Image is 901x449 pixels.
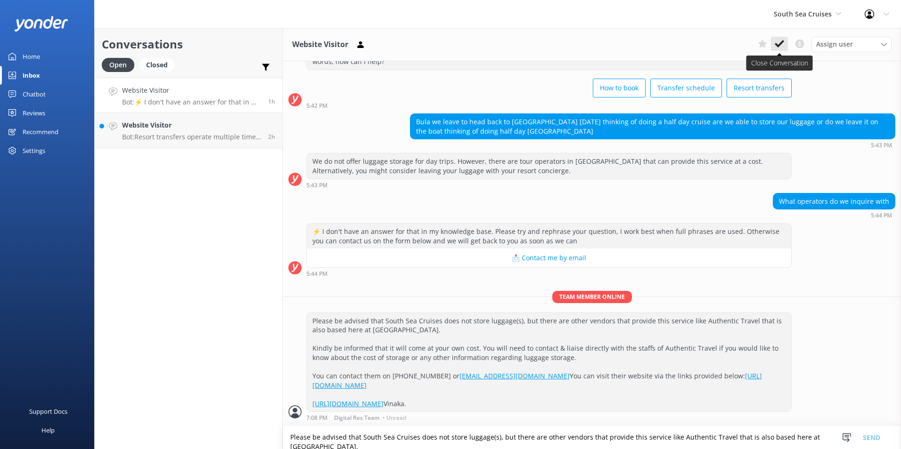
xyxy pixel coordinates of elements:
[410,142,895,148] div: Sep 22 2025 05:43pm (UTC +12:00) Pacific/Auckland
[410,114,895,139] div: Bula we leave to head back to [GEOGRAPHIC_DATA] [DATE] thinking of doing a half day cruise are we...
[306,182,792,188] div: Sep 22 2025 05:43pm (UTC +12:00) Pacific/Auckland
[773,212,895,218] div: Sep 22 2025 05:44pm (UTC +12:00) Pacific/Auckland
[102,59,139,70] a: Open
[871,213,892,218] strong: 5:44 PM
[122,120,261,130] h4: Website Visitor
[139,58,175,72] div: Closed
[307,313,791,412] div: Please be advised that South Sea Cruises does not store luggage(s), but there are other vendors t...
[102,58,134,72] div: Open
[23,104,45,122] div: Reviews
[122,85,261,96] h4: Website Visitor
[139,59,180,70] a: Closed
[811,37,892,52] div: Assign User
[459,371,570,380] a: [EMAIL_ADDRESS][DOMAIN_NAME]
[816,39,853,49] span: Assign user
[14,16,68,32] img: yonder-white-logo.png
[122,133,261,141] p: Bot: Resort transfers operate multiple times a day, every day, departing from [GEOGRAPHIC_DATA] a...
[306,271,328,277] strong: 5:44 PM
[650,79,722,97] button: Transfer schedule
[41,421,55,440] div: Help
[871,143,892,148] strong: 5:43 PM
[122,98,261,106] p: Bot: ⚡ I don't have an answer for that in my knowledge base. Please try and rephrase your questio...
[774,9,832,18] span: South Sea Cruises
[23,85,46,104] div: Chatbot
[312,399,384,408] a: [URL][DOMAIN_NAME]
[292,39,348,51] h3: Website Visitor
[306,103,328,109] strong: 5:42 PM
[306,270,792,277] div: Sep 22 2025 05:44pm (UTC +12:00) Pacific/Auckland
[383,415,406,421] span: • Unread
[23,66,40,85] div: Inbox
[29,402,67,421] div: Support Docs
[306,414,792,421] div: Sep 22 2025 07:08pm (UTC +12:00) Pacific/Auckland
[552,291,632,303] span: Team member online
[773,193,895,209] div: What operators do we inquire with
[268,97,275,105] span: Sep 22 2025 05:44pm (UTC +12:00) Pacific/Auckland
[307,153,791,178] div: We do not offer luggage storage for day trips. However, there are tour operators in [GEOGRAPHIC_D...
[102,35,275,53] h2: Conversations
[95,113,282,148] a: Website VisitorBot:Resort transfers operate multiple times a day, every day, departing from [GEOG...
[307,249,791,267] button: 📩 Contact me by email
[268,133,275,141] span: Sep 22 2025 04:51pm (UTC +12:00) Pacific/Auckland
[307,224,791,249] div: ⚡ I don't have an answer for that in my knowledge base. Please try and rephrase your question, I ...
[95,78,282,113] a: Website VisitorBot:⚡ I don't have an answer for that in my knowledge base. Please try and rephras...
[306,102,792,109] div: Sep 22 2025 05:42pm (UTC +12:00) Pacific/Auckland
[306,415,328,421] strong: 7:08 PM
[23,47,40,66] div: Home
[306,183,328,188] strong: 5:43 PM
[727,79,792,97] button: Resort transfers
[23,141,45,160] div: Settings
[23,122,58,141] div: Recommend
[593,79,646,97] button: How to book
[334,415,379,421] span: Digital Res Team
[312,371,762,390] a: [URL][DOMAIN_NAME]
